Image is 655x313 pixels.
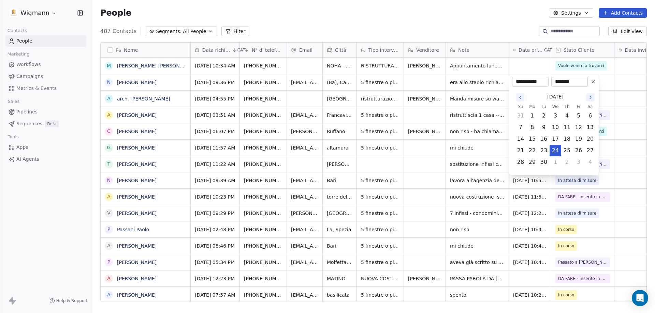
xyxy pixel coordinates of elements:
[585,134,596,144] button: Saturday, September 20th, 2025
[585,110,596,121] button: Saturday, September 6th, 2025
[586,93,595,101] button: Go to the Next Month
[585,145,596,156] button: Saturday, September 27th, 2025
[562,110,572,121] button: Thursday, September 4th, 2025
[526,103,538,110] th: Monday
[515,110,526,121] button: Sunday, August 31st, 2025
[550,103,561,110] th: Wednesday
[585,122,596,133] button: Saturday, September 13th, 2025
[547,93,563,100] span: [DATE]
[550,157,561,168] button: Wednesday, October 1st, 2025
[550,134,561,144] button: Wednesday, September 17th, 2025
[527,157,538,168] button: Monday, September 29th, 2025
[527,145,538,156] button: Monday, September 22nd, 2025
[538,157,549,168] button: Tuesday, September 30th, 2025
[550,145,561,156] button: Today, Wednesday, September 24th, 2025, selected
[538,110,549,121] button: Tuesday, September 2nd, 2025
[538,145,549,156] button: Tuesday, September 23rd, 2025
[573,110,584,121] button: Friday, September 5th, 2025
[515,103,596,168] table: September 2025
[561,103,573,110] th: Thursday
[573,134,584,144] button: Friday, September 19th, 2025
[573,122,584,133] button: Friday, September 12th, 2025
[573,145,584,156] button: Friday, September 26th, 2025
[515,103,526,110] th: Sunday
[562,157,572,168] button: Thursday, October 2nd, 2025
[515,145,526,156] button: Sunday, September 21st, 2025
[515,122,526,133] button: Sunday, September 7th, 2025
[550,122,561,133] button: Wednesday, September 10th, 2025
[550,110,561,121] button: Wednesday, September 3rd, 2025
[573,157,584,168] button: Friday, October 3rd, 2025
[562,122,572,133] button: Thursday, September 11th, 2025
[516,93,524,101] button: Go to the Previous Month
[515,134,526,144] button: Sunday, September 14th, 2025
[527,122,538,133] button: Monday, September 8th, 2025
[527,134,538,144] button: Monday, September 15th, 2025
[585,157,596,168] button: Saturday, October 4th, 2025
[573,103,584,110] th: Friday
[562,145,572,156] button: Thursday, September 25th, 2025
[538,134,549,144] button: Tuesday, September 16th, 2025
[562,134,572,144] button: Thursday, September 18th, 2025
[515,157,526,168] button: Sunday, September 28th, 2025
[527,110,538,121] button: Monday, September 1st, 2025
[538,122,549,133] button: Tuesday, September 9th, 2025
[584,103,596,110] th: Saturday
[538,103,550,110] th: Tuesday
